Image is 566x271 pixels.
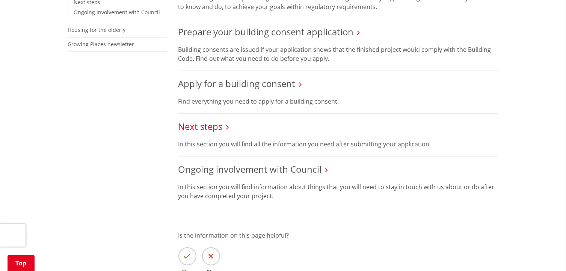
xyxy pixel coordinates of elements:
p: In this section you will find information about things that you will need to stay in touch with u... [178,182,498,200]
p: In this section you will find all the information you need after submitting your application. [178,140,498,149]
a: Ongoing involvement with Council [178,163,322,175]
p: Find everything you need to apply for a building consent. [178,97,498,106]
a: Housing for the elderly [68,26,126,33]
a: Apply for a building consent [178,77,296,90]
a: Prepare your building consent application [178,26,354,38]
a: Next steps [178,120,223,132]
p: Is the information on this page helpful? [178,231,498,240]
p: Building consents are issued if your application shows that the finished project would comply wit... [178,45,498,63]
a: Growing Places newsletter [68,41,134,48]
a: Ongoing involvement with Council [74,9,160,16]
a: Top [8,255,35,271]
iframe: Messenger Launcher [531,239,558,266]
